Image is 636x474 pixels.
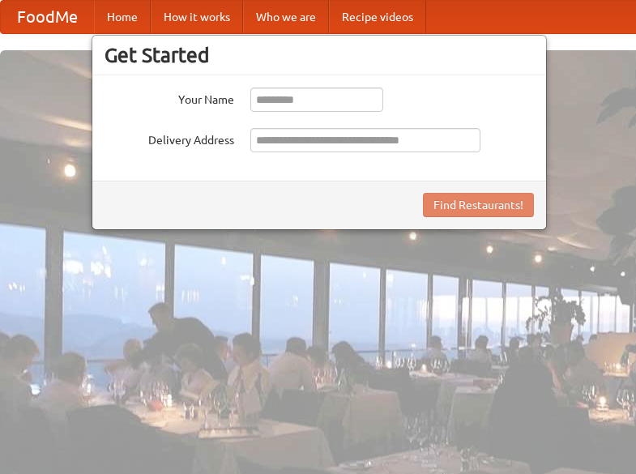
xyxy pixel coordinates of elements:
[105,128,234,148] label: Delivery Address
[94,1,151,33] a: Home
[105,88,234,108] label: Your Name
[151,1,243,33] a: How it works
[423,193,534,217] button: Find Restaurants!
[105,43,534,67] h3: Get Started
[329,1,426,33] a: Recipe videos
[1,1,94,33] a: FoodMe
[243,1,329,33] a: Who we are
